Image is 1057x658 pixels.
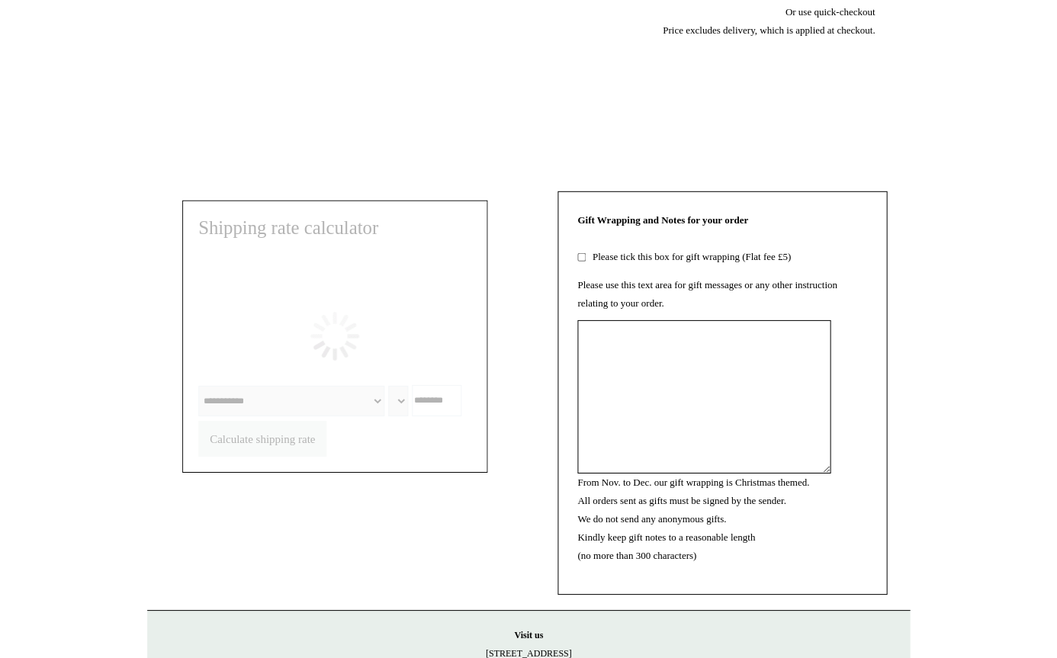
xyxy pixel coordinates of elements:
strong: Gift Wrapping and Notes for your order [577,214,748,226]
strong: Visit us [514,630,543,640]
label: Please tick this box for gift wrapping (Flat fee £5) [589,251,791,262]
div: Price excludes delivery, which is applied at checkout. [182,21,875,40]
label: Please use this text area for gift messages or any other instruction relating to your order. [577,279,837,309]
iframe: PayPal-paypal [760,95,875,135]
div: Or use quick-checkout [182,3,875,40]
label: From Nov. to Dec. our gift wrapping is Christmas themed. All orders sent as gifts must be signed ... [577,477,809,561]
